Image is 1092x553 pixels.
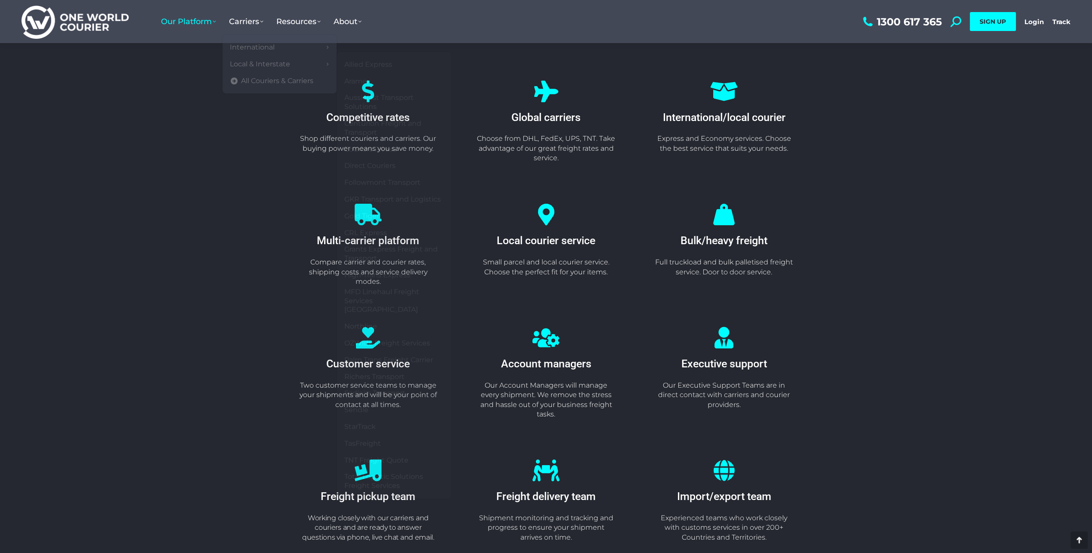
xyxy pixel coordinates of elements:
span: High-Trans Express [344,271,410,280]
span: Couriers Please [344,145,397,154]
span: Resources [276,17,321,26]
span: Followmont Transport [344,178,421,187]
a: Resources [270,8,327,35]
a: 1300 617 365 [861,16,942,27]
a: Login [1024,18,1044,26]
span: Compare carrier and courier rates, shipping costs and service delivery modes. [309,258,427,285]
span: Richers Transport [344,373,405,382]
span: Our Platform [161,17,216,26]
span: OZWide Freight Services [344,339,430,348]
span: Aussiefast Transport Solutions [344,93,444,112]
a: Northline [341,318,447,335]
span: Total Logistic Solutions Freight Services [344,472,444,491]
a: Couriers Please [341,141,447,158]
a: Track [1052,18,1070,26]
span: Sendle [344,406,368,415]
img: One World Courier [22,4,129,39]
a: GKR Transport and Logistics [341,191,447,208]
a: Aussiefast Transport Solutions [341,90,447,115]
span: SIGN UP [980,18,1006,25]
p: Express and Economy services. Choose the best service that suits your needs. [654,134,793,153]
a: Direct Couriers [341,158,447,174]
a: About [327,8,368,35]
a: Local & Interstate [227,56,332,73]
span: Direct Couriers [344,162,396,171]
span: Freight pickup team [321,490,415,502]
span: Palm Trans Freight Carrier [344,356,433,365]
span: Aramex [344,77,371,86]
span: All Couriers & Carriers [241,77,313,86]
p: Small parcel and local courier service. Choose the perfect fit for your items. [476,257,616,276]
a: Aramex [341,73,447,90]
span: Allied Express [344,60,392,69]
span: International/local courier [662,111,785,124]
a: Our Platform [155,8,223,35]
span: Executive support [681,357,767,370]
span: Global carriers [511,111,581,124]
span: Grants Express Freight and Transport [344,245,444,263]
a: CRL Express [341,225,447,242]
a: SIGN UP [970,12,1016,31]
p: Shipment monitoring and tracking and progress to ensure your shipment arrives on time. [476,513,616,542]
a: Palm Trans Freight Carrier [341,352,447,369]
p: Two customer service teams to manage your shipments and will be your point of contact at all times. [299,380,438,409]
a: High-Trans Express [341,267,447,284]
span: Multi-carrier platform [317,234,419,247]
a: Gold Tiger [341,208,447,225]
p: Shop different couriers and carriers. Our buying power means you save money. [299,134,438,153]
a: MFD Linehaul Freight Services [GEOGRAPHIC_DATA] [341,284,447,318]
a: Carriers [223,8,270,35]
span: MFD Linehaul Freight Services [GEOGRAPHIC_DATA] [344,288,444,314]
span: Northline [344,322,377,331]
span: GKR Transport and Logistics [344,195,441,204]
span: Bulk/heavy freight [681,234,767,247]
span: TNT Freight Quote [344,456,408,465]
span: Centurion Freight and Transport [344,119,444,137]
span: TasFreight [344,439,381,448]
a: StarTrack [341,419,447,435]
span: International [230,43,275,52]
span: Competitive rates [326,111,410,124]
a: TNT Freight Quote [341,452,447,469]
a: Allied Express [341,56,447,73]
a: Centurion Freight and Transport [341,115,447,141]
span: Local courier service [497,234,595,247]
span: CRL Express [344,229,387,238]
span: Freight delivery team [496,490,596,502]
span: About [334,17,362,26]
span: Sadleirs Transport [344,389,405,398]
p: Full truckload and bulk palletised freight service. Door to door service. [654,257,793,276]
span: Account managers [501,357,591,370]
span: Customer service [326,357,410,370]
span: Local & Interstate [230,60,290,69]
span: StarTrack [344,423,376,432]
p: Choose from DHL, FedEx, UPS, TNT. Take advantage of our great freight rates and service. [476,134,616,163]
p: Working closely with our carriers and couriers and are ready to answer questions via phone, live ... [299,513,438,542]
a: Grants Express Freight and Transport [341,241,447,267]
a: Total Logistic Solutions Freight Services [341,469,447,494]
p: Our Account Managers will manage every shipment. We remove the stress and hassle out of your busi... [476,380,616,419]
a: TasFreight [341,435,447,452]
span: Import/export team [677,490,771,502]
a: Richers Transport [341,369,447,385]
p: Experienced teams who work closely with customs services in over 200+ Countries and Territories. [654,513,793,542]
span: Gold Tiger [344,212,379,221]
a: OZWide Freight Services [341,335,447,352]
a: Sadleirs Transport [341,385,447,402]
span: Carriers [229,17,263,26]
p: Our Executive Support Teams are in direct contact with carriers and courier providers. [654,380,793,409]
a: Sendle [341,402,447,419]
a: All Couriers & Carriers [227,73,332,90]
a: Followmont Transport [341,174,447,191]
a: International [227,39,332,56]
